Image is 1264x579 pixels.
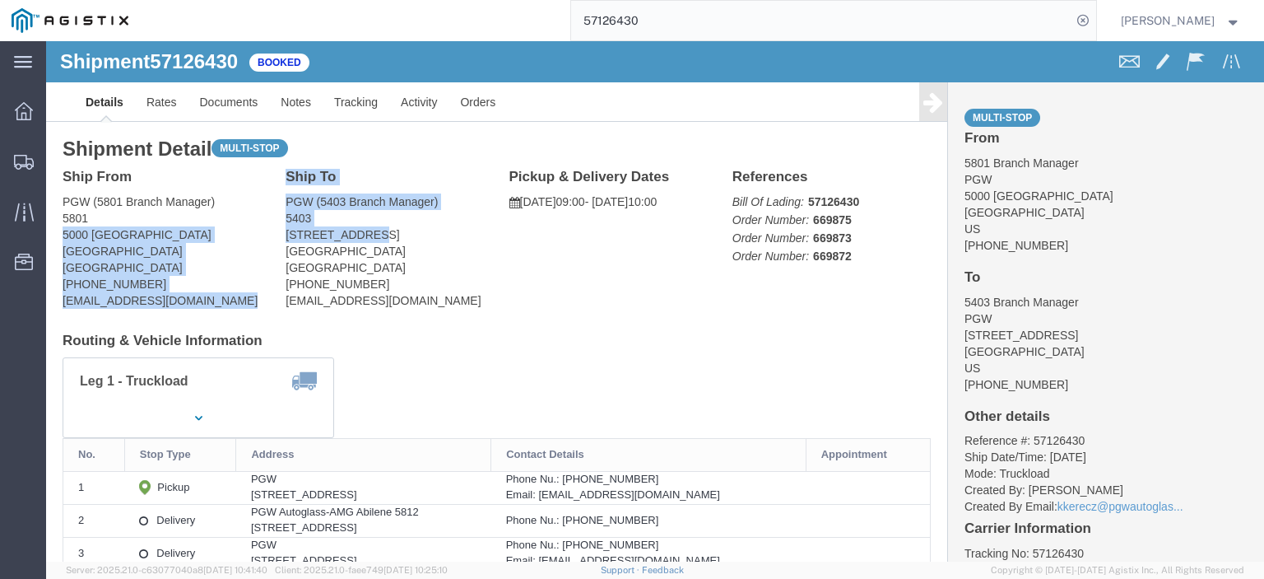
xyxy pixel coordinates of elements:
[642,565,684,575] a: Feedback
[12,8,128,33] img: logo
[66,565,267,575] span: Server: 2025.21.0-c63077040a8
[383,565,448,575] span: [DATE] 10:25:10
[601,565,642,575] a: Support
[46,41,1264,562] iframe: FS Legacy Container
[1120,11,1242,30] button: [PERSON_NAME]
[1121,12,1215,30] span: Jesse Jordan
[203,565,267,575] span: [DATE] 10:41:40
[571,1,1071,40] input: Search for shipment number, reference number
[991,563,1244,577] span: Copyright © [DATE]-[DATE] Agistix Inc., All Rights Reserved
[275,565,448,575] span: Client: 2025.21.0-faee749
